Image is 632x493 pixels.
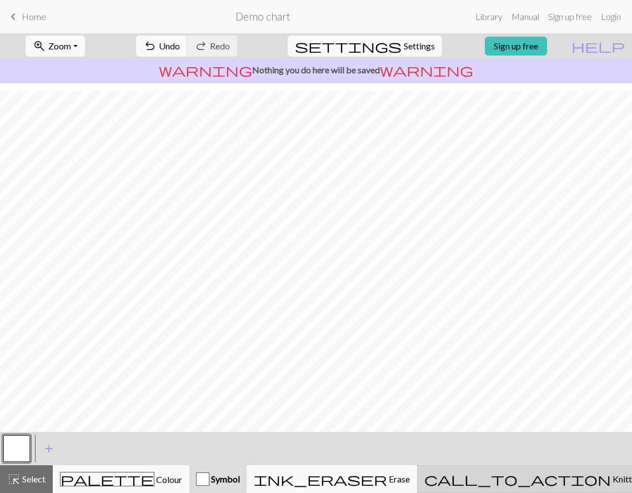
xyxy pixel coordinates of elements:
span: undo [143,38,157,54]
span: Erase [387,474,410,484]
span: Undo [159,41,180,51]
span: Zoom [48,41,71,51]
span: add [42,441,56,456]
span: keyboard_arrow_left [7,9,20,24]
h2: Demo chart [235,10,290,23]
span: Colour [154,474,182,485]
span: help [571,38,625,54]
p: Nothing you do here will be saved [4,63,628,77]
span: Select [21,474,46,484]
button: Symbol [189,465,247,493]
span: highlight_alt [7,471,21,487]
button: Erase [247,465,417,493]
a: Library [471,6,507,28]
span: Home [22,11,46,22]
span: Symbol [209,474,240,484]
button: SettingsSettings [288,36,442,57]
span: zoom_in [33,38,46,54]
span: warning [159,62,252,78]
a: Home [7,7,46,26]
button: Zoom [26,36,85,57]
span: Settings [404,39,435,53]
i: Settings [295,39,402,53]
a: Sign up free [544,6,596,28]
a: Sign up free [485,37,547,56]
span: palette [61,471,154,487]
button: Undo [136,36,188,57]
span: ink_eraser [254,471,387,487]
span: call_to_action [424,471,611,487]
button: Colour [53,465,189,493]
span: settings [295,38,402,54]
a: Manual [507,6,544,28]
span: warning [380,62,473,78]
a: Login [596,6,625,28]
